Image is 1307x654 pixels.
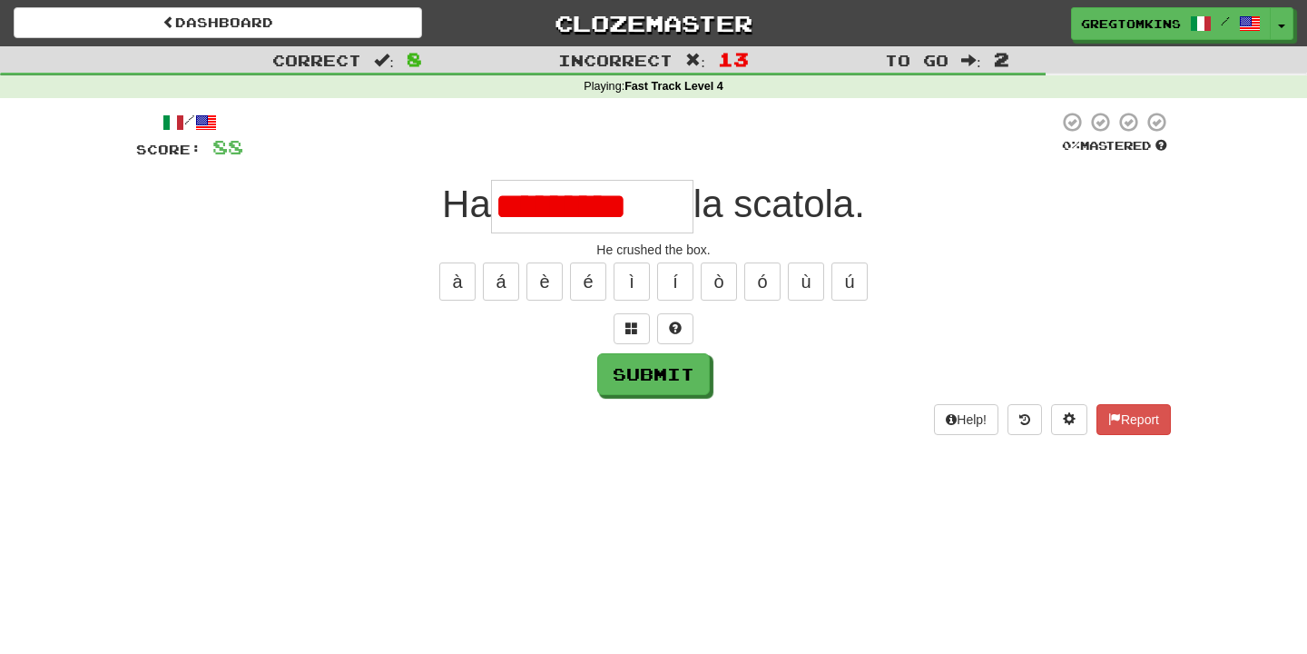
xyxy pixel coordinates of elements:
[831,263,868,301] button: ú
[449,7,858,39] a: Clozemaster
[685,53,705,68] span: :
[597,353,710,395] button: Submit
[136,241,1171,259] div: He crushed the box.
[212,135,243,158] span: 88
[526,263,563,301] button: è
[374,53,394,68] span: :
[744,263,781,301] button: ó
[693,183,865,225] span: la scatola.
[657,313,693,344] button: Single letter hint - you only get 1 per sentence and score half the points! alt+h
[1058,138,1171,154] div: Mastered
[718,48,749,70] span: 13
[885,51,948,69] span: To go
[136,111,243,134] div: /
[407,48,422,70] span: 8
[657,263,693,301] button: í
[1062,138,1080,153] span: 0 %
[788,263,824,301] button: ù
[272,51,361,69] span: Correct
[558,51,673,69] span: Incorrect
[1221,15,1230,27] span: /
[1081,15,1181,32] span: GregTomkins
[1071,7,1271,40] a: GregTomkins /
[14,7,422,38] a: Dashboard
[1096,404,1171,435] button: Report
[934,404,998,435] button: Help!
[439,263,476,301] button: à
[442,183,491,225] span: Ha
[136,142,201,157] span: Score:
[624,80,723,93] strong: Fast Track Level 4
[614,263,650,301] button: ì
[994,48,1009,70] span: 2
[701,263,737,301] button: ò
[483,263,519,301] button: á
[1007,404,1042,435] button: Round history (alt+y)
[961,53,981,68] span: :
[570,263,606,301] button: é
[614,313,650,344] button: Switch sentence to multiple choice alt+p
